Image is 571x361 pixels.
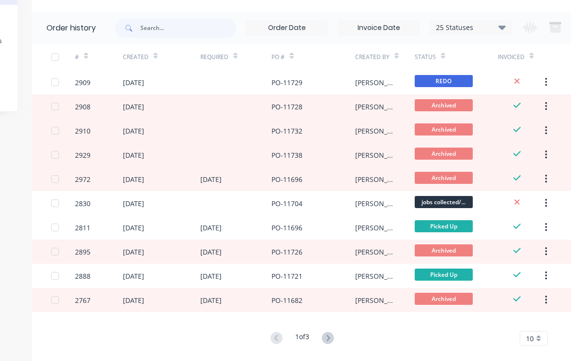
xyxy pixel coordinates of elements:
[75,126,90,136] div: 2910
[355,198,395,209] div: [PERSON_NAME]
[271,247,302,257] div: PO-11726
[200,271,222,281] div: [DATE]
[355,126,395,136] div: [PERSON_NAME]
[75,174,90,184] div: 2972
[200,223,222,233] div: [DATE]
[415,269,473,281] span: Picked Up
[75,77,90,88] div: 2909
[246,21,328,35] input: Order Date
[498,53,525,61] div: Invoiced
[271,271,302,281] div: PO-11721
[75,198,90,209] div: 2830
[123,247,144,257] div: [DATE]
[271,44,355,70] div: PO #
[355,223,395,233] div: [PERSON_NAME]
[123,295,144,305] div: [DATE]
[75,295,90,305] div: 2767
[271,174,302,184] div: PO-11696
[415,99,473,111] span: Archived
[355,44,415,70] div: Created By
[415,123,473,135] span: Archived
[415,75,473,87] span: REDO
[75,102,90,112] div: 2908
[415,148,473,160] span: Archived
[123,174,144,184] div: [DATE]
[355,271,395,281] div: [PERSON_NAME]
[415,220,473,232] span: Picked Up
[415,244,473,256] span: Archived
[415,196,473,208] span: jobs collected/...
[123,271,144,281] div: [DATE]
[271,102,302,112] div: PO-11728
[200,295,222,305] div: [DATE]
[200,44,272,70] div: Required
[200,247,222,257] div: [DATE]
[355,174,395,184] div: [PERSON_NAME]
[271,150,302,160] div: PO-11738
[271,295,302,305] div: PO-11682
[498,44,545,70] div: Invoiced
[271,198,302,209] div: PO-11704
[123,223,144,233] div: [DATE]
[430,22,511,33] div: 25 Statuses
[295,331,309,346] div: 1 of 3
[123,126,144,136] div: [DATE]
[123,44,200,70] div: Created
[140,18,236,38] input: Search...
[355,77,395,88] div: [PERSON_NAME]
[75,247,90,257] div: 2895
[526,333,534,344] span: 10
[123,77,144,88] div: [DATE]
[75,53,79,61] div: #
[200,174,222,184] div: [DATE]
[415,44,498,70] div: Status
[123,102,144,112] div: [DATE]
[355,53,390,61] div: Created By
[355,247,395,257] div: [PERSON_NAME]
[271,126,302,136] div: PO-11732
[75,44,122,70] div: #
[355,102,395,112] div: [PERSON_NAME]
[46,22,96,34] div: Order history
[338,21,420,35] input: Invoice Date
[75,150,90,160] div: 2929
[271,223,302,233] div: PO-11696
[271,77,302,88] div: PO-11729
[75,271,90,281] div: 2888
[355,295,395,305] div: [PERSON_NAME]
[415,293,473,305] span: Archived
[355,150,395,160] div: [PERSON_NAME]
[123,53,149,61] div: Created
[123,150,144,160] div: [DATE]
[75,223,90,233] div: 2811
[123,198,144,209] div: [DATE]
[200,53,228,61] div: Required
[415,172,473,184] span: Archived
[415,53,436,61] div: Status
[271,53,285,61] div: PO #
